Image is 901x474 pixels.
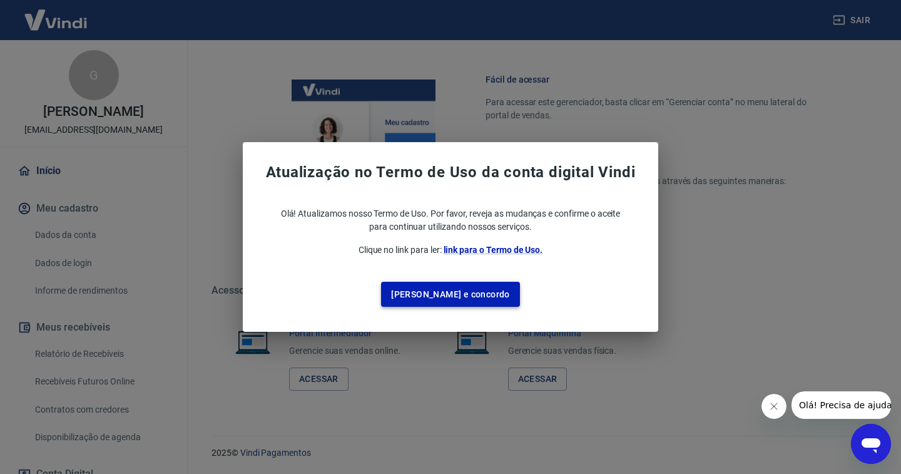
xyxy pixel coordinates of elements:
a: link para o Termo de Uso. [444,245,543,255]
iframe: Fechar mensagem [761,394,786,419]
iframe: Mensagem da empresa [792,391,891,419]
span: Olá! Precisa de ajuda? [8,9,105,19]
p: Olá! Atualizamos nosso Termo de Uso. Por favor, reveja as mudanças e confirme o aceite para conti... [248,207,653,234]
p: Clique no link para ler: [248,244,653,257]
span: Atualização no Termo de Uso da conta digital Vindi [248,162,653,182]
iframe: Botão para abrir a janela de mensagens [851,424,891,464]
button: [PERSON_NAME] e concordo [381,282,520,307]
